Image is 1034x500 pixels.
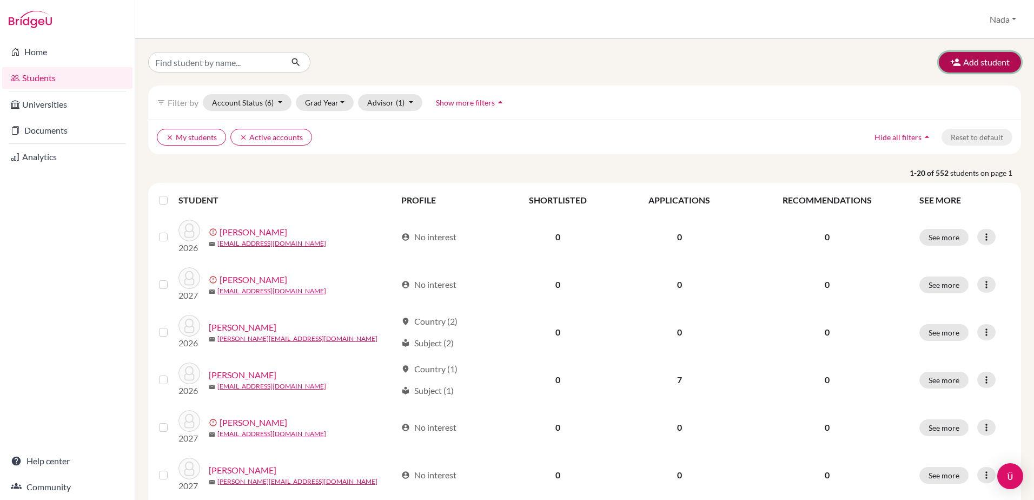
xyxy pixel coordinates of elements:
[178,289,200,302] p: 2027
[401,315,458,328] div: Country (2)
[874,133,922,142] span: Hide all filters
[2,67,132,89] a: Students
[401,384,454,397] div: Subject (1)
[217,381,326,391] a: [EMAIL_ADDRESS][DOMAIN_NAME]
[209,479,215,485] span: mail
[748,278,906,291] p: 0
[178,479,200,492] p: 2027
[617,451,742,499] td: 0
[401,231,456,244] div: No interest
[919,277,969,293] button: See more
[401,280,410,289] span: account_circle
[217,429,326,439] a: [EMAIL_ADDRESS][DOMAIN_NAME]
[499,451,617,499] td: 0
[401,337,454,350] div: Subject (2)
[148,52,282,73] input: Find student by name...
[217,477,377,486] a: [PERSON_NAME][EMAIL_ADDRESS][DOMAIN_NAME]
[617,187,742,213] th: APPLICATIONS
[2,146,132,168] a: Analytics
[910,167,950,179] strong: 1-20 of 552
[2,450,132,472] a: Help center
[748,231,906,244] p: 0
[401,471,410,479] span: account_circle
[2,41,132,63] a: Home
[209,228,220,236] span: error_outline
[427,94,515,111] button: Show more filtersarrow_drop_up
[178,267,200,289] img: Ababneh, Lamees
[919,324,969,341] button: See more
[436,98,495,107] span: Show more filters
[209,321,276,334] a: [PERSON_NAME]
[617,356,742,404] td: 7
[240,134,247,141] i: clear
[9,11,52,28] img: Bridge-U
[495,97,506,108] i: arrow_drop_up
[401,469,456,482] div: No interest
[748,469,906,482] p: 0
[178,220,200,241] img: Aabed, Ali
[178,315,200,337] img: Abbas, Jana
[217,239,326,248] a: [EMAIL_ADDRESS][DOMAIN_NAME]
[220,416,287,429] a: [PERSON_NAME]
[401,386,410,395] span: local_library
[296,94,354,111] button: Grad Year
[617,261,742,308] td: 0
[168,97,198,108] span: Filter by
[2,476,132,498] a: Community
[209,369,276,381] a: [PERSON_NAME]
[401,365,410,373] span: location_on
[209,431,215,438] span: mail
[217,334,377,344] a: [PERSON_NAME][EMAIL_ADDRESS][DOMAIN_NAME]
[499,261,617,308] td: 0
[178,432,200,445] p: 2027
[209,288,215,295] span: mail
[401,317,410,326] span: location_on
[919,229,969,246] button: See more
[178,410,200,432] img: Abbas, Nada
[358,94,422,111] button: Advisor(1)
[499,404,617,451] td: 0
[178,337,200,350] p: 2026
[265,98,274,107] span: (6)
[499,213,617,261] td: 0
[748,373,906,386] p: 0
[217,286,326,296] a: [EMAIL_ADDRESS][DOMAIN_NAME]
[499,187,617,213] th: SHORTLISTED
[499,308,617,356] td: 0
[997,463,1023,489] div: Open Intercom Messenger
[178,384,200,397] p: 2026
[401,421,456,434] div: No interest
[499,356,617,404] td: 0
[178,187,395,213] th: STUDENT
[178,458,200,479] img: Abd Aljawad, Omar
[203,94,291,111] button: Account Status(6)
[617,308,742,356] td: 0
[209,418,220,427] span: error_outline
[396,98,405,107] span: (1)
[230,129,312,146] button: clearActive accounts
[401,233,410,241] span: account_circle
[919,372,969,389] button: See more
[748,421,906,434] p: 0
[209,241,215,247] span: mail
[178,363,200,384] img: Abbas, Majid
[939,52,1021,73] button: Add student
[395,187,499,213] th: PROFILE
[985,9,1021,30] button: Nada
[209,464,276,477] a: [PERSON_NAME]
[401,423,410,432] span: account_circle
[209,275,220,284] span: error_outline
[919,467,969,484] button: See more
[2,120,132,141] a: Documents
[401,363,458,376] div: Country (1)
[157,129,226,146] button: clearMy students
[401,278,456,291] div: No interest
[166,134,174,141] i: clear
[919,419,969,436] button: See more
[617,213,742,261] td: 0
[950,167,1021,179] span: students on page 1
[157,98,165,107] i: filter_list
[922,131,932,142] i: arrow_drop_up
[220,226,287,239] a: [PERSON_NAME]
[401,339,410,347] span: local_library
